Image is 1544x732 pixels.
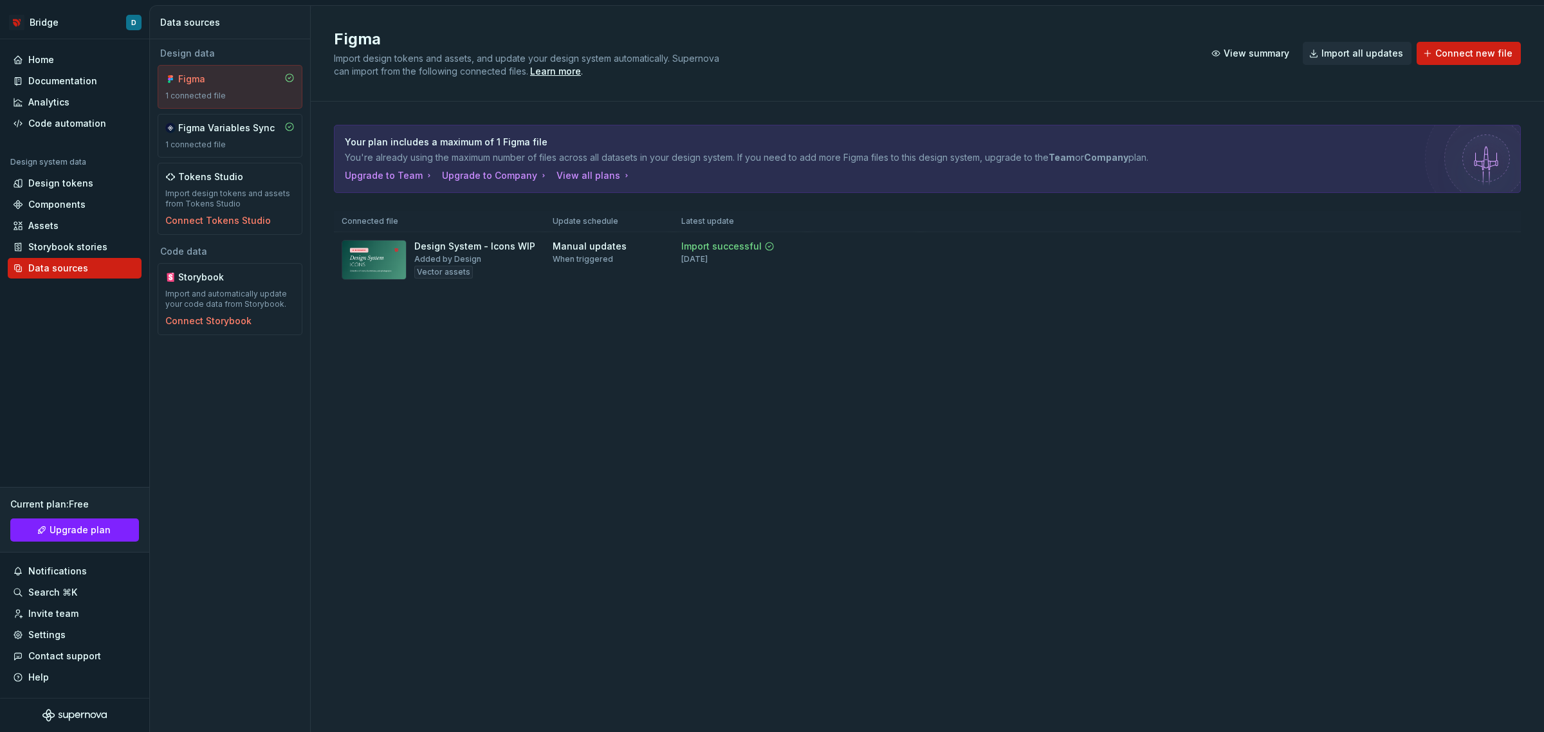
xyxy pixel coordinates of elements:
div: Import design tokens and assets from Tokens Studio [165,188,295,209]
a: Upgrade plan [10,518,139,542]
button: BridgeD [3,8,147,36]
div: Home [28,53,54,66]
div: Import and automatically update your code data from Storybook. [165,289,295,309]
div: D [131,17,136,28]
a: Documentation [8,71,142,91]
a: Learn more [530,65,581,78]
a: Invite team [8,603,142,624]
div: Design data [158,47,302,60]
a: StorybookImport and automatically update your code data from Storybook.Connect Storybook [158,263,302,335]
a: Tokens StudioImport design tokens and assets from Tokens StudioConnect Tokens Studio [158,163,302,235]
button: Help [8,667,142,688]
div: Code data [158,245,302,258]
div: Vector assets [414,266,473,279]
div: Assets [28,219,59,232]
button: Upgrade to Team [345,169,434,182]
button: Notifications [8,561,142,581]
a: Storybook stories [8,237,142,257]
div: Manual updates [553,240,627,253]
span: Import design tokens and assets, and update your design system automatically. Supernova can impor... [334,53,722,77]
button: Import all updates [1303,42,1411,65]
div: Current plan : Free [10,498,139,511]
div: Figma [178,73,240,86]
div: Contact support [28,650,101,663]
th: Update schedule [545,211,674,232]
div: Data sources [160,16,305,29]
th: Latest update [674,211,807,232]
p: Your plan includes a maximum of 1 Figma file [345,136,1420,149]
div: Bridge [30,16,59,29]
a: Assets [8,215,142,236]
div: [DATE] [681,254,708,264]
div: Help [28,671,49,684]
th: Connected file [334,211,545,232]
button: Contact support [8,646,142,666]
div: Design tokens [28,177,93,190]
div: Figma Variables Sync [178,122,275,134]
a: Data sources [8,258,142,279]
span: Import all updates [1321,47,1403,60]
button: Search ⌘K [8,582,142,603]
span: Connect new file [1435,47,1512,60]
div: 1 connected file [165,91,295,101]
div: Design System - Icons WIP [414,240,535,253]
div: Settings [28,628,66,641]
div: Storybook stories [28,241,107,253]
a: Design tokens [8,173,142,194]
div: Invite team [28,607,78,620]
div: Storybook [178,271,240,284]
svg: Supernova Logo [42,709,107,722]
div: Added by Design [414,254,481,264]
a: Figma1 connected file [158,65,302,109]
a: Code automation [8,113,142,134]
a: Components [8,194,142,215]
p: You're already using the maximum number of files across all datasets in your design system. If yo... [345,151,1420,164]
span: Upgrade plan [50,524,111,536]
div: Search ⌘K [28,586,77,599]
button: Connect Tokens Studio [165,214,271,227]
div: Data sources [28,262,88,275]
a: Figma Variables Sync1 connected file [158,114,302,158]
div: Tokens Studio [178,170,243,183]
div: Components [28,198,86,211]
div: 1 connected file [165,140,295,150]
div: Analytics [28,96,69,109]
b: Company [1084,152,1128,163]
span: . [528,67,583,77]
div: Notifications [28,565,87,578]
div: Code automation [28,117,106,130]
a: Home [8,50,142,70]
span: View summary [1224,47,1289,60]
div: Documentation [28,75,97,87]
div: Design system data [10,157,86,167]
a: Analytics [8,92,142,113]
button: View all plans [556,169,632,182]
button: Connect Storybook [165,315,252,327]
h2: Figma [334,29,1190,50]
button: Connect new file [1417,42,1521,65]
button: Upgrade to Company [442,169,549,182]
button: View summary [1205,42,1298,65]
b: Team [1049,152,1075,163]
img: 3f850d6b-8361-4b34-8a82-b945b4d8a89b.png [9,15,24,30]
div: When triggered [553,254,613,264]
div: Import successful [681,240,762,253]
a: Settings [8,625,142,645]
